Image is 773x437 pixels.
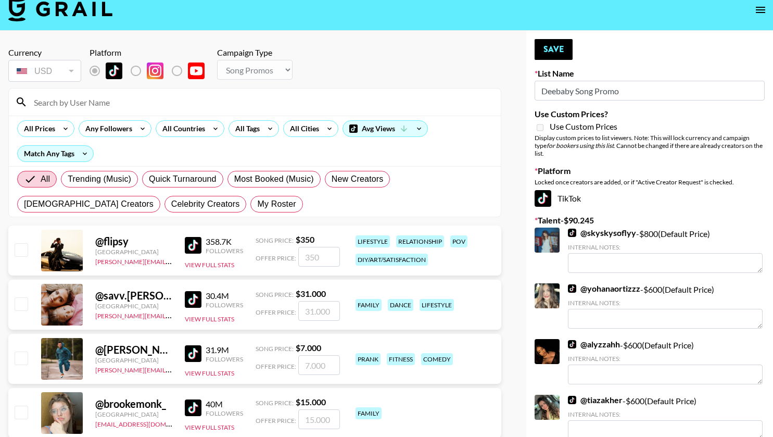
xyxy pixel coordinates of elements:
[8,58,81,84] div: Remove selected talent to change your currency
[171,198,240,210] span: Celebrity Creators
[387,353,415,365] div: fitness
[298,301,340,321] input: 31.000
[95,310,249,320] a: [PERSON_NAME][EMAIL_ADDRESS][DOMAIN_NAME]
[41,173,50,185] span: All
[95,289,172,302] div: @ savv.[PERSON_NAME]
[206,345,243,355] div: 31.9M
[450,235,467,247] div: pov
[8,47,81,58] div: Currency
[256,363,296,370] span: Offer Price:
[356,353,381,365] div: prank
[206,409,243,417] div: Followers
[535,166,765,176] label: Platform
[206,301,243,309] div: Followers
[356,407,382,419] div: family
[188,63,205,79] img: YouTube
[185,291,201,308] img: TikTok
[10,62,79,80] div: USD
[18,121,57,136] div: All Prices
[185,237,201,254] img: TikTok
[95,343,172,356] div: @ [PERSON_NAME].[PERSON_NAME]
[298,355,340,375] input: 7.000
[206,399,243,409] div: 40M
[90,60,213,82] div: Remove selected talent to change platforms
[156,121,207,136] div: All Countries
[206,291,243,301] div: 30.4M
[147,63,163,79] img: Instagram
[568,243,763,251] div: Internal Notes:
[343,121,427,136] div: Avg Views
[95,256,249,266] a: [PERSON_NAME][EMAIL_ADDRESS][DOMAIN_NAME]
[256,254,296,262] span: Offer Price:
[388,299,413,311] div: dance
[568,340,576,348] img: TikTok
[79,121,134,136] div: Any Followers
[296,289,326,298] strong: $ 31.000
[106,63,122,79] img: TikTok
[95,397,172,410] div: @ brookemonk_
[256,345,294,353] span: Song Price:
[568,283,763,329] div: - $ 600 (Default Price)
[550,121,617,132] span: Use Custom Prices
[568,339,763,384] div: - $ 600 (Default Price)
[296,234,314,244] strong: $ 350
[535,39,573,60] button: Save
[568,355,763,363] div: Internal Notes:
[535,178,765,186] div: Locked once creators are added, or if "Active Creator Request" is checked.
[535,215,765,226] label: Talent - $ 90.245
[356,299,382,311] div: family
[568,410,763,418] div: Internal Notes:
[185,423,234,431] button: View Full Stats
[420,299,454,311] div: lifestyle
[535,134,765,157] div: Display custom prices to list viewers. Note: This will lock currency and campaign type . Cannot b...
[149,173,217,185] span: Quick Turnaround
[28,94,495,110] input: Search by User Name
[568,284,576,293] img: TikTok
[185,261,234,269] button: View Full Stats
[90,47,213,58] div: Platform
[568,229,576,237] img: TikTok
[568,299,763,307] div: Internal Notes:
[256,291,294,298] span: Song Price:
[356,254,428,266] div: diy/art/satisfaction
[185,399,201,416] img: TikTok
[234,173,314,185] span: Most Booked (Music)
[185,315,234,323] button: View Full Stats
[356,235,390,247] div: lifestyle
[568,339,620,349] a: @alyzzahh
[185,345,201,362] img: TikTok
[547,142,614,149] em: for bookers using this list
[24,198,154,210] span: [DEMOGRAPHIC_DATA] Creators
[535,68,765,79] label: List Name
[18,146,93,161] div: Match Any Tags
[229,121,262,136] div: All Tags
[95,410,172,418] div: [GEOGRAPHIC_DATA]
[421,353,453,365] div: comedy
[396,235,444,247] div: relationship
[95,302,172,310] div: [GEOGRAPHIC_DATA]
[95,248,172,256] div: [GEOGRAPHIC_DATA]
[568,228,636,238] a: @skyskysoflyy
[535,190,765,207] div: TikTok
[284,121,321,136] div: All Cities
[95,364,249,374] a: [PERSON_NAME][EMAIL_ADDRESS][DOMAIN_NAME]
[256,308,296,316] span: Offer Price:
[256,399,294,407] span: Song Price:
[256,417,296,424] span: Offer Price:
[206,247,243,255] div: Followers
[217,47,293,58] div: Campaign Type
[568,395,623,405] a: @tiazakher
[568,283,640,294] a: @yohanaortizzz
[568,396,576,404] img: TikTok
[256,236,294,244] span: Song Price:
[332,173,384,185] span: New Creators
[95,418,200,428] a: [EMAIL_ADDRESS][DOMAIN_NAME]
[568,228,763,273] div: - $ 800 (Default Price)
[68,173,131,185] span: Trending (Music)
[296,397,326,407] strong: $ 15.000
[185,369,234,377] button: View Full Stats
[296,343,321,353] strong: $ 7.000
[257,198,296,210] span: My Roster
[95,356,172,364] div: [GEOGRAPHIC_DATA]
[535,190,551,207] img: TikTok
